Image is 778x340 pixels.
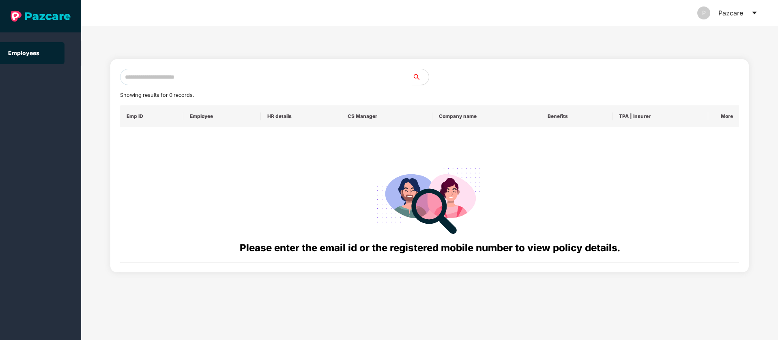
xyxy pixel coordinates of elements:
th: Company name [432,105,541,127]
span: search [412,74,429,80]
th: Benefits [541,105,613,127]
a: Employees [8,49,39,56]
span: P [702,6,706,19]
th: Employee [183,105,261,127]
th: CS Manager [341,105,432,127]
span: caret-down [751,10,758,16]
th: More [708,105,739,127]
button: search [412,69,429,85]
th: Emp ID [120,105,184,127]
span: Please enter the email id or the registered mobile number to view policy details. [240,242,620,254]
img: svg+xml;base64,PHN2ZyB4bWxucz0iaHR0cDovL3d3dy53My5vcmcvMjAwMC9zdmciIHdpZHRoPSIyODgiIGhlaWdodD0iMj... [371,158,488,240]
th: TPA | Insurer [613,105,708,127]
th: HR details [261,105,341,127]
span: Showing results for 0 records. [120,92,194,98]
